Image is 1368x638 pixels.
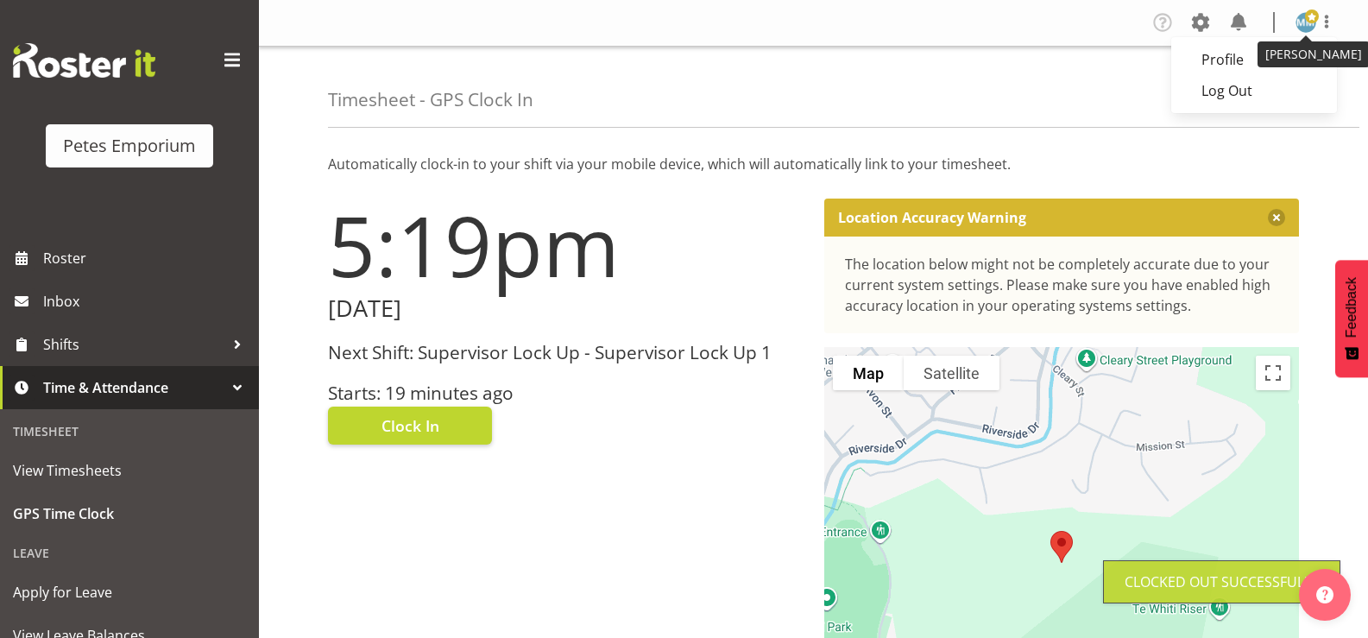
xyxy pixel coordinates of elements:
img: help-xxl-2.png [1316,586,1333,603]
a: Profile [1171,44,1337,75]
span: Roster [43,245,250,271]
a: Log Out [1171,75,1337,106]
button: Close message [1268,209,1285,226]
h3: Next Shift: Supervisor Lock Up - Supervisor Lock Up 1 [328,343,804,363]
button: Clock In [328,407,492,445]
div: The location below might not be completely accurate due to your current system settings. Please m... [845,254,1279,316]
button: Toggle fullscreen view [1256,356,1290,390]
span: Clock In [381,414,439,437]
img: mandy-mosley3858.jpg [1296,12,1316,33]
p: Location Accuracy Warning [838,209,1026,226]
h2: [DATE] [328,295,804,322]
a: View Timesheets [4,449,255,492]
span: GPS Time Clock [13,501,246,527]
img: Rosterit website logo [13,43,155,78]
div: Clocked out Successfully [1125,572,1319,592]
span: Inbox [43,288,250,314]
button: Feedback - Show survey [1335,260,1368,377]
h1: 5:19pm [328,199,804,292]
div: Petes Emporium [63,133,196,159]
span: Apply for Leave [13,579,246,605]
a: Apply for Leave [4,571,255,614]
span: Feedback [1344,277,1359,338]
button: Show street map [833,356,904,390]
h4: Timesheet - GPS Clock In [328,90,533,110]
button: Show satellite imagery [904,356,999,390]
span: View Timesheets [13,458,246,483]
h3: Starts: 19 minutes ago [328,383,804,403]
div: Leave [4,535,255,571]
div: Timesheet [4,414,255,449]
span: Shifts [43,332,224,357]
p: Automatically clock-in to your shift via your mobile device, which will automatically link to you... [328,154,1299,174]
a: GPS Time Clock [4,492,255,535]
span: Time & Attendance [43,375,224,401]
